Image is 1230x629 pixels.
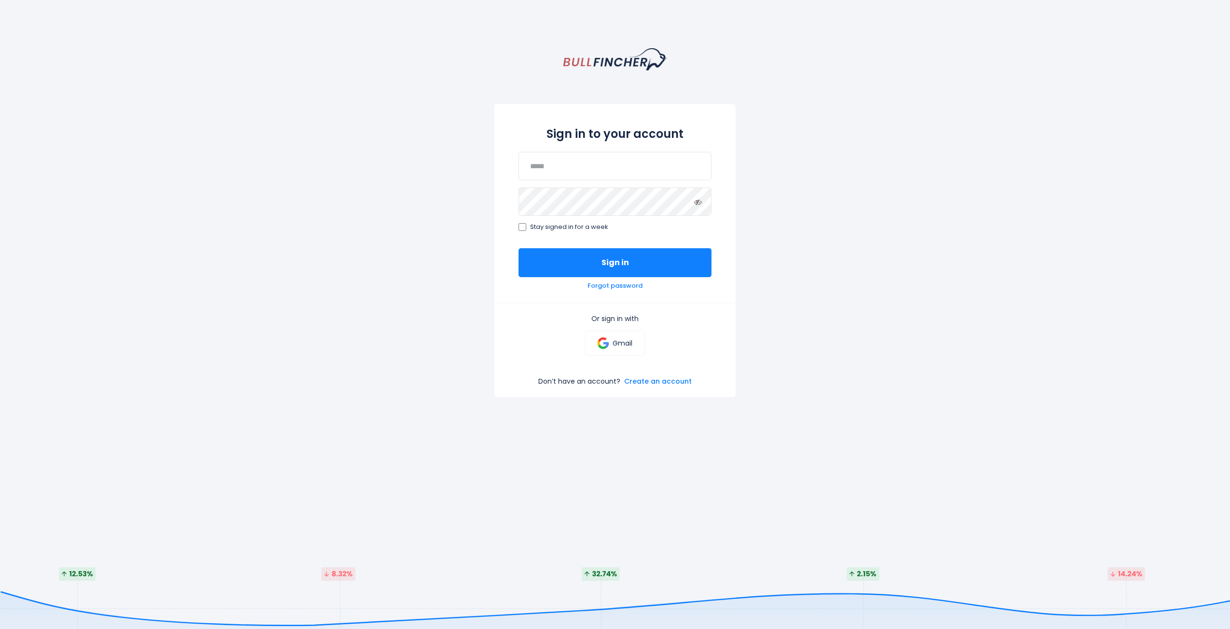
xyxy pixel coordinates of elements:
button: Sign in [519,248,711,277]
input: Stay signed in for a week [519,223,526,231]
a: Gmail [585,331,644,356]
p: Don’t have an account? [538,377,620,386]
a: Create an account [624,377,692,386]
h2: Sign in to your account [519,125,711,142]
p: Gmail [613,339,632,348]
a: Forgot password [588,282,642,290]
p: Or sign in with [519,314,711,323]
a: homepage [563,48,667,70]
span: Stay signed in for a week [530,223,608,231]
